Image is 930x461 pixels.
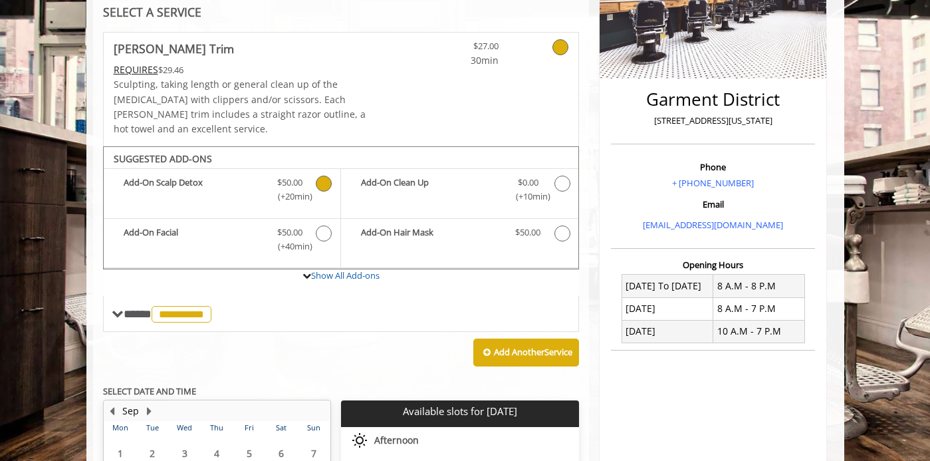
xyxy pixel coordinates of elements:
[672,177,754,189] a: + [PHONE_NUMBER]
[420,33,499,68] a: $27.00
[104,421,136,434] th: Mon
[270,239,309,253] span: (+40min )
[622,275,713,297] td: [DATE] To [DATE]
[136,421,168,434] th: Tue
[110,226,334,257] label: Add-On Facial
[614,162,812,172] h3: Phone
[168,421,200,434] th: Wed
[515,226,540,239] span: $50.00
[124,226,264,253] b: Add-On Facial
[201,421,233,434] th: Thu
[277,226,302,239] span: $50.00
[473,339,579,367] button: Add AnotherService
[265,421,297,434] th: Sat
[103,146,580,270] div: Beard Trim Add-onS
[348,226,572,245] label: Add-On Hair Mask
[297,421,330,434] th: Sun
[348,176,572,207] label: Add-On Clean Up
[494,346,572,358] b: Add Another Service
[614,200,812,209] h3: Email
[103,385,196,397] b: SELECT DATE AND TIME
[361,176,502,204] b: Add-On Clean Up
[114,152,212,165] b: SUGGESTED ADD-ONS
[346,406,574,417] p: Available slots for [DATE]
[352,432,368,448] img: afternoon slots
[622,320,713,343] td: [DATE]
[518,176,538,190] span: $0.00
[114,77,381,137] p: Sculpting, taking length or general clean up of the [MEDICAL_DATA] with clippers and/or scissors....
[114,63,158,76] span: This service needs some Advance to be paid before we block your appointment
[277,176,302,190] span: $50.00
[107,404,118,418] button: Previous Month
[270,190,309,204] span: (+20min )
[361,226,502,241] b: Add-On Hair Mask
[614,114,812,128] p: [STREET_ADDRESS][US_STATE]
[614,90,812,109] h2: Garment District
[110,176,334,207] label: Add-On Scalp Detox
[103,6,580,19] div: SELECT A SERVICE
[420,53,499,68] span: 30min
[114,63,381,77] div: $29.46
[611,260,815,269] h3: Opening Hours
[114,39,234,58] b: [PERSON_NAME] Trim
[374,435,419,446] span: Afternoon
[233,421,265,434] th: Fri
[122,404,139,418] button: Sep
[508,190,547,204] span: (+10min )
[311,269,380,281] a: Show All Add-ons
[713,320,805,343] td: 10 A.M - 7 P.M
[713,275,805,297] td: 8 A.M - 8 P.M
[144,404,155,418] button: Next Month
[124,176,264,204] b: Add-On Scalp Detox
[713,297,805,320] td: 8 A.M - 7 P.M
[622,297,713,320] td: [DATE]
[643,219,783,231] a: [EMAIL_ADDRESS][DOMAIN_NAME]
